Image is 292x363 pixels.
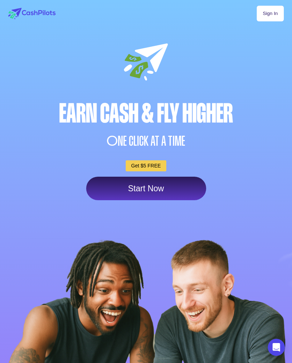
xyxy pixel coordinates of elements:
a: Get $5 FREE [126,160,166,171]
a: Start Now [86,177,206,200]
span: O [107,134,118,148]
div: Open Intercom Messenger [268,339,285,356]
img: logo [8,8,56,19]
a: Sign In [257,6,284,21]
div: Earn Cash & Fly higher [6,100,286,127]
div: NE CLICK AT A TIME [6,129,286,153]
